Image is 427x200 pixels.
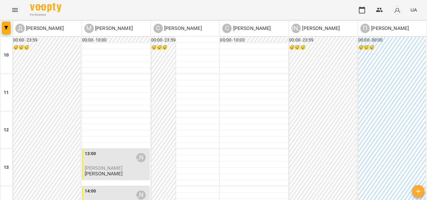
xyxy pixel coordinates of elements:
[85,188,96,195] label: 14:00
[4,89,9,96] h6: 11
[85,150,96,157] label: 13:00
[13,44,80,51] h6: 😴😴😴
[4,164,9,171] h6: 13
[85,171,123,176] p: [PERSON_NAME]
[84,24,94,33] div: М
[136,190,146,200] div: Марченкова Анастасія
[151,37,176,44] h6: 00:00 - 23:59
[4,127,9,134] h6: 12
[136,153,146,162] div: Марченкова Анастасія
[289,37,356,44] h6: 00:00 - 23:59
[408,4,419,16] button: UA
[94,25,133,32] p: [PERSON_NAME]
[289,44,356,51] h6: 😴😴😴
[13,37,80,44] h6: 00:00 - 23:59
[8,2,23,17] button: Menu
[360,24,409,33] a: П [PERSON_NAME]
[153,24,163,33] div: С
[84,24,133,33] div: Марченкова Анастасія
[4,52,9,59] h6: 10
[85,165,123,171] span: [PERSON_NAME]
[153,24,202,33] a: С [PERSON_NAME]
[15,24,64,33] div: Дробна Уляна
[84,24,133,33] a: М [PERSON_NAME]
[410,7,417,13] span: UA
[360,24,370,33] div: П
[360,24,409,33] div: Полтавцева Наталя
[25,25,64,32] p: [PERSON_NAME]
[30,13,61,17] span: For Business
[232,25,271,32] p: [PERSON_NAME]
[153,24,202,33] div: Савіцька Зоряна
[15,24,25,33] div: Д
[163,25,202,32] p: [PERSON_NAME]
[15,24,64,33] a: Д [PERSON_NAME]
[412,185,424,198] button: Створити урок
[30,3,61,12] img: Voopty Logo
[220,37,287,44] h6: 00:00 - 10:00
[222,24,232,33] div: С
[358,44,425,51] h6: 😴😴😴
[222,24,271,33] a: С [PERSON_NAME]
[82,37,149,44] h6: 00:00 - 10:00
[222,24,271,33] div: Слободян Андрій
[370,25,409,32] p: [PERSON_NAME]
[151,44,176,51] h6: 😴😴😴
[291,24,340,33] a: [PERSON_NAME] [PERSON_NAME]
[358,37,425,44] h6: 00:00 - 00:00
[291,24,301,33] div: [PERSON_NAME]
[393,6,402,14] img: avatar_s.png
[301,25,340,32] p: [PERSON_NAME]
